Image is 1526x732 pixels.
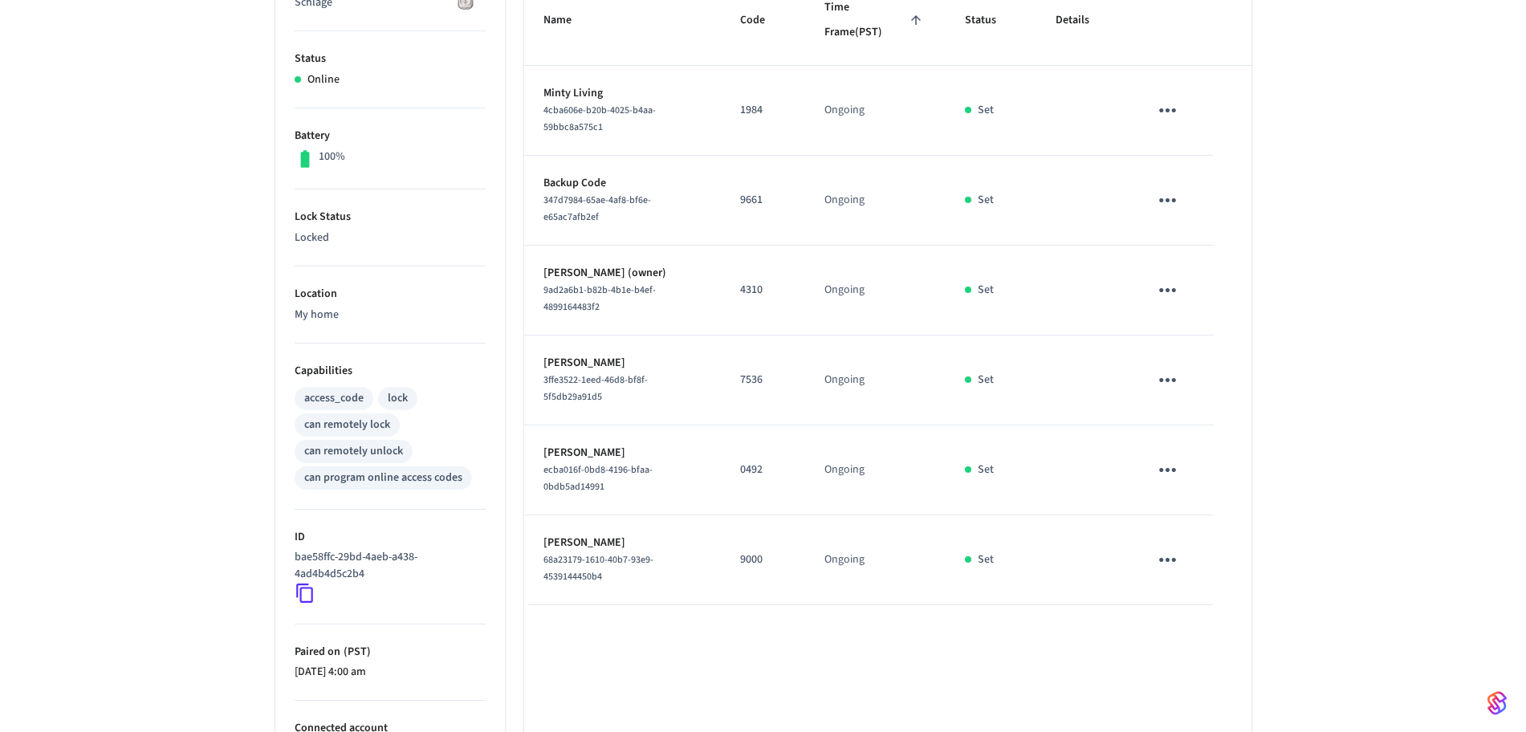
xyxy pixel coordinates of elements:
[740,282,786,299] p: 4310
[805,246,946,335] td: Ongoing
[543,265,702,282] p: [PERSON_NAME] (owner)
[543,355,702,372] p: [PERSON_NAME]
[295,307,486,323] p: My home
[740,551,786,568] p: 9000
[978,551,994,568] p: Set
[805,515,946,605] td: Ongoing
[295,664,486,681] p: [DATE] 4:00 am
[295,51,486,67] p: Status
[965,8,1017,33] span: Status
[340,644,371,660] span: ( PST )
[543,283,656,314] span: 9ad2a6b1-b82b-4b1e-b4ef-4899164483f2
[304,390,364,407] div: access_code
[805,156,946,246] td: Ongoing
[295,128,486,144] p: Battery
[543,104,656,134] span: 4cba606e-b20b-4025-b4aa-59bbc8a575c1
[805,66,946,156] td: Ongoing
[740,192,786,209] p: 9661
[543,553,653,584] span: 68a23179-1610-40b7-93e9-4539144450b4
[543,463,653,494] span: ecba016f-0bd8-4196-bfaa-0bdb5ad14991
[388,390,408,407] div: lock
[295,549,479,583] p: bae58ffc-29bd-4aeb-a438-4ad4b4d5c2b4
[543,8,592,33] span: Name
[543,193,651,224] span: 347d7984-65ae-4af8-bf6e-e65ac7afb2ef
[543,445,702,462] p: [PERSON_NAME]
[740,102,786,119] p: 1984
[304,443,403,460] div: can remotely unlock
[978,282,994,299] p: Set
[1056,8,1110,33] span: Details
[543,85,702,102] p: Minty Living
[295,363,486,380] p: Capabilities
[319,148,345,165] p: 100%
[304,417,390,433] div: can remotely lock
[978,102,994,119] p: Set
[295,529,486,546] p: ID
[295,209,486,226] p: Lock Status
[978,192,994,209] p: Set
[740,372,786,388] p: 7536
[295,286,486,303] p: Location
[295,644,486,661] p: Paired on
[304,470,462,486] div: can program online access codes
[307,71,340,88] p: Online
[805,425,946,515] td: Ongoing
[543,373,648,404] span: 3ffe3522-1eed-46d8-bf8f-5f5db29a91d5
[978,462,994,478] p: Set
[543,175,702,192] p: Backup Code
[1487,690,1507,716] img: SeamLogoGradient.69752ec5.svg
[978,372,994,388] p: Set
[805,335,946,425] td: Ongoing
[295,230,486,246] p: Locked
[543,535,702,551] p: [PERSON_NAME]
[740,8,786,33] span: Code
[740,462,786,478] p: 0492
